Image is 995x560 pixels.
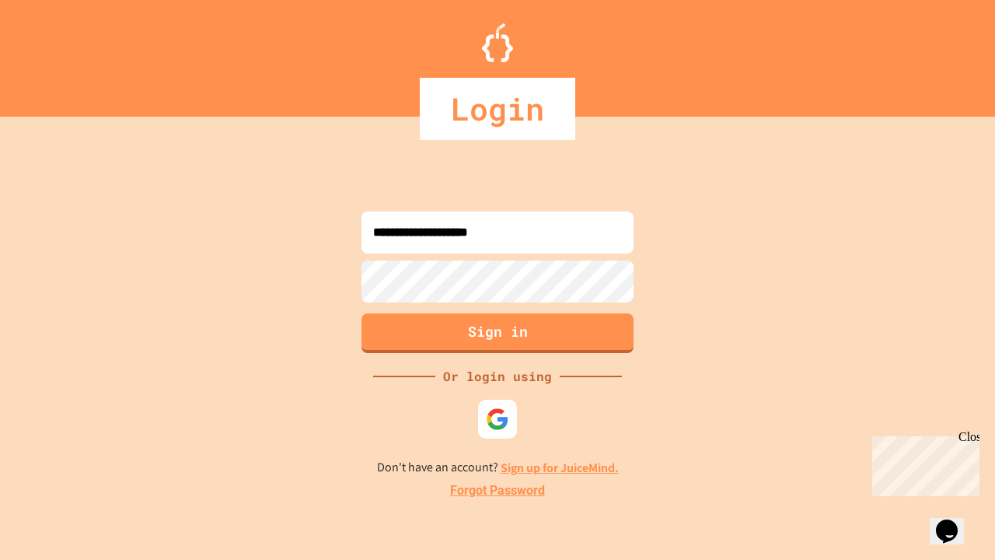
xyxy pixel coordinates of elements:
div: Chat with us now!Close [6,6,107,99]
div: Or login using [435,367,560,386]
a: Forgot Password [450,481,545,500]
a: Sign up for JuiceMind. [501,460,619,476]
img: Logo.svg [482,23,513,62]
div: Login [420,78,575,140]
iframe: chat widget [930,498,979,544]
iframe: chat widget [866,430,979,496]
img: google-icon.svg [486,408,509,431]
button: Sign in [361,313,634,353]
p: Don't have an account? [377,458,619,478]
